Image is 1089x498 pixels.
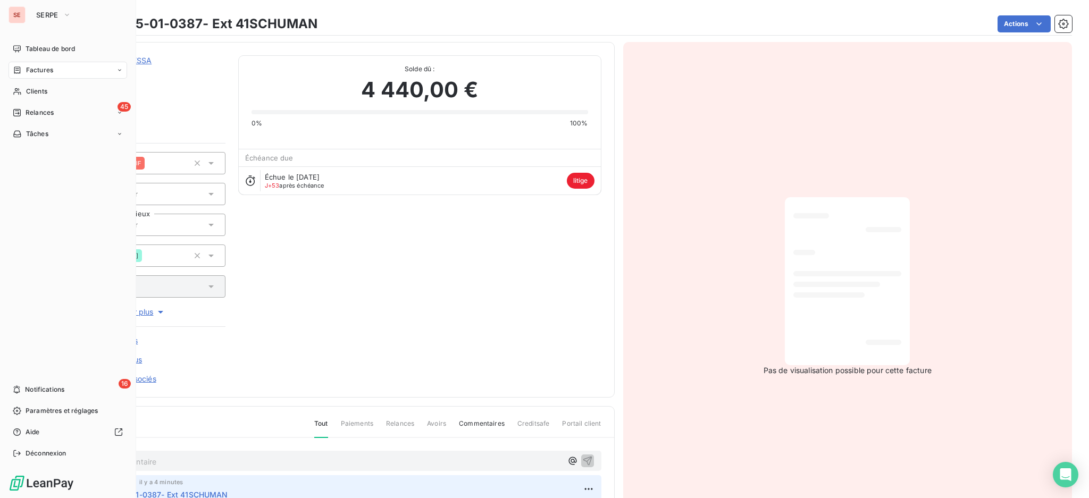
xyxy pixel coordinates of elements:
span: litige [567,173,594,189]
span: 100% [570,119,588,128]
span: après échéance [265,182,324,189]
span: Notifications [25,385,64,394]
div: SE [9,6,26,23]
span: Portail client [562,419,601,437]
span: Avoirs [427,419,446,437]
span: Tableau de bord [26,44,75,54]
span: Paramètres et réglages [26,406,98,416]
span: Échue le [DATE] [265,173,320,181]
span: 0% [252,119,262,128]
button: Voir plus [64,306,225,318]
span: Creditsafe [517,419,550,437]
a: Aide [9,424,127,441]
span: 4 440,00 € [361,74,478,106]
span: Échéance due [245,154,294,162]
span: Relances [26,108,54,117]
div: Open Intercom Messenger [1053,462,1078,487]
button: Actions [998,15,1051,32]
span: Commentaires [459,419,505,437]
span: J+53 [265,182,280,189]
span: 16 [119,379,131,389]
span: Tâches [26,129,48,139]
h3: 013-25-01-0387- Ext 41SCHUMAN [99,14,317,33]
span: 45 [118,102,131,112]
span: Paiements [341,419,373,437]
span: Solde dû : [252,64,588,74]
span: SERPE [36,11,58,19]
img: Logo LeanPay [9,475,74,492]
span: 41THESSA [83,68,225,77]
span: Factures [26,65,53,75]
span: Clients [26,87,47,96]
span: Tout [314,419,328,438]
span: il y a 4 minutes [139,479,183,485]
span: Relances [386,419,414,437]
span: Déconnexion [26,449,66,458]
span: Aide [26,427,40,437]
span: Voir plus [123,307,166,317]
span: Pas de visualisation possible pour cette facture [764,365,932,376]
